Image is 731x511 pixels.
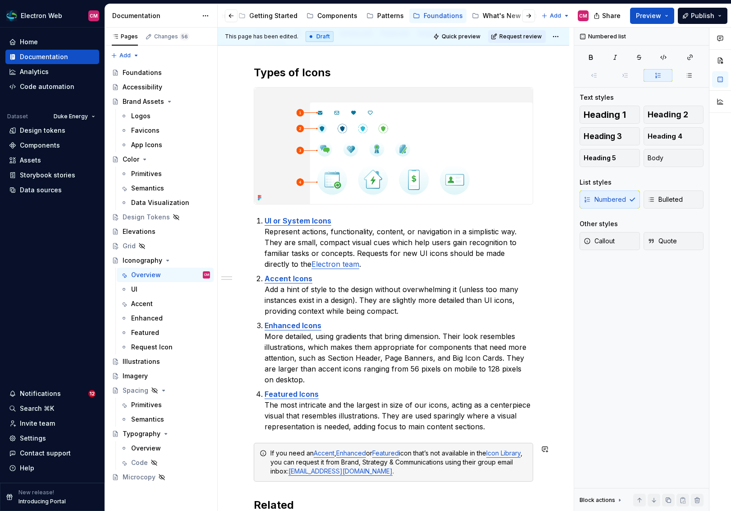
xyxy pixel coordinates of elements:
[270,449,527,476] div: If you need an , or icon that’s not available in the , you can request it from Brand, Strategy & ...
[108,80,214,94] a: Accessibility
[225,33,298,40] span: This page has been edited.
[691,11,714,20] span: Publish
[5,123,99,138] a: Design tokens
[636,11,661,20] span: Preview
[265,320,533,385] p: More detailed, using gradients that bring dimension. Their look resembles illustrations, which ma...
[117,441,214,455] a: Overview
[117,325,214,340] a: Featured
[314,449,334,457] a: Accent
[123,227,155,236] div: Elevations
[644,149,704,167] button: Body
[580,106,640,124] button: Heading 1
[580,494,623,506] div: Block actions
[363,9,407,23] a: Patterns
[108,470,214,484] a: Microcopy
[117,138,214,152] a: App Icons
[20,449,71,458] div: Contact support
[265,215,533,269] p: Represent actions, functionality, content, or navigation in a simplistic way. They are small, com...
[112,11,197,20] div: Documentation
[131,328,159,337] div: Featured
[123,372,148,381] div: Imagery
[108,354,214,369] a: Illustrations
[117,398,214,412] a: Primitives
[579,12,587,19] div: CM
[117,311,214,325] a: Enhanced
[123,83,162,92] div: Accessibility
[265,274,312,283] a: Accent Icons
[580,178,612,187] div: List styles
[20,404,54,413] div: Search ⌘K
[303,9,361,23] a: Components
[117,181,214,195] a: Semantics
[131,343,173,352] div: Request Icon
[117,167,214,181] a: Primitives
[265,216,331,225] a: UI or System Icons
[483,11,521,20] div: What's New
[204,270,209,279] div: CM
[584,237,615,246] span: Callout
[20,186,62,195] div: Data sources
[108,253,214,268] a: Iconography
[131,285,137,294] div: UI
[254,65,533,80] h2: Types of Icons
[108,427,214,441] a: Typography
[54,113,88,120] span: Duke Energy
[131,299,153,308] div: Accent
[580,127,640,145] button: Heading 3
[5,35,99,49] a: Home
[20,156,41,165] div: Assets
[372,449,399,457] a: Featured
[5,416,99,431] a: Invite team
[584,132,622,141] span: Heading 3
[580,219,618,228] div: Other styles
[131,169,162,178] div: Primitives
[648,237,677,246] span: Quote
[123,155,139,164] div: Color
[141,7,454,25] div: Page tree
[131,444,161,453] div: Overview
[123,357,160,366] div: Illustrations
[18,498,66,505] p: Introducing Portal
[580,232,640,250] button: Callout
[112,33,138,40] div: Pages
[108,49,142,62] button: Add
[123,213,170,222] div: Design Tokens
[644,232,704,250] button: Quote
[678,8,727,24] button: Publish
[311,260,359,269] a: Electron team
[580,149,640,167] button: Heading 5
[288,467,393,475] a: [EMAIL_ADDRESS][DOMAIN_NAME]
[5,446,99,460] button: Contact support
[117,412,214,427] a: Semantics
[21,11,62,20] div: Electron Web
[6,10,17,21] img: f6f21888-ac52-4431-a6ea-009a12e2bf23.png
[108,94,214,109] a: Brand Assets
[648,195,683,204] span: Bulleted
[108,369,214,383] a: Imagery
[249,11,297,20] div: Getting Started
[131,270,161,279] div: Overview
[5,153,99,167] a: Assets
[5,65,99,79] a: Analytics
[108,224,214,239] a: Elevations
[602,11,621,20] span: Share
[580,497,615,504] div: Block actions
[488,30,546,43] button: Request review
[265,390,319,399] a: Featured Icons
[117,455,214,470] a: Code
[644,106,704,124] button: Heading 2
[108,152,214,167] a: Color
[2,6,103,25] button: Electron WebCM
[5,138,99,153] a: Components
[20,434,46,443] div: Settings
[50,110,99,123] button: Duke Energy
[5,168,99,182] a: Storybook stories
[123,97,164,106] div: Brand Assets
[5,79,99,94] a: Code automation
[119,52,131,59] span: Add
[584,153,616,163] span: Heading 5
[265,321,321,330] a: Enhanced Icons
[539,9,572,22] button: Add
